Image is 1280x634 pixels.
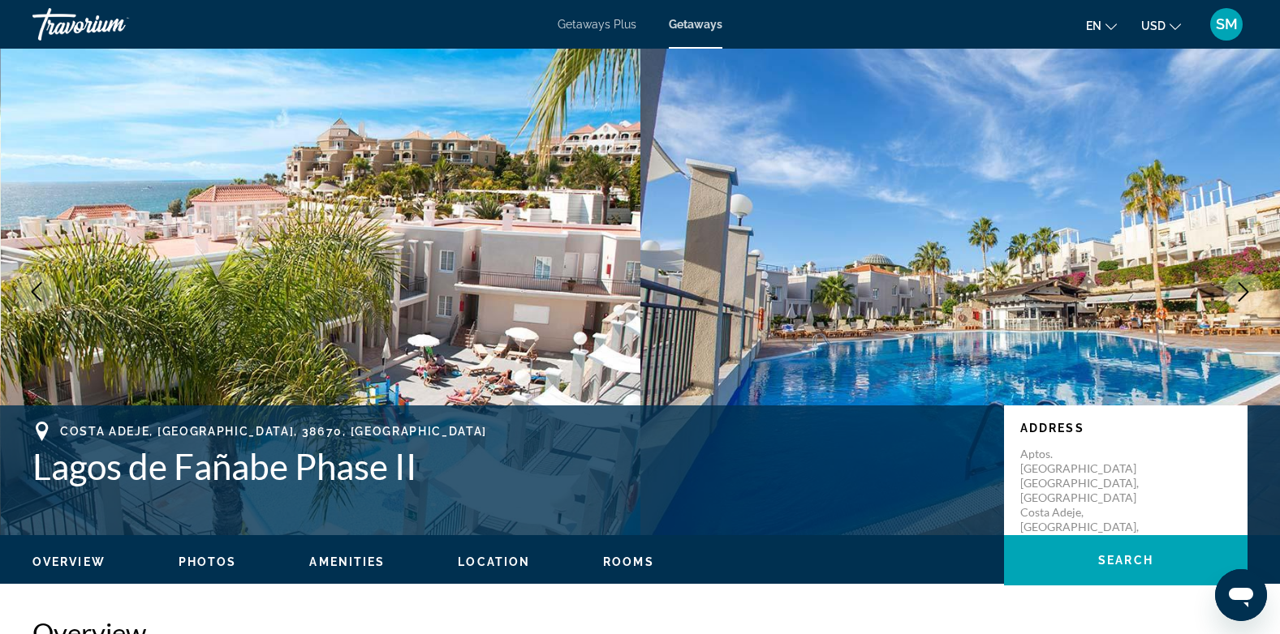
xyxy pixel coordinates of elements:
button: User Menu [1205,7,1248,41]
span: Amenities [309,555,385,568]
button: Change language [1086,14,1117,37]
button: Change currency [1141,14,1181,37]
button: Next image [1223,272,1264,312]
p: Aptos. [GEOGRAPHIC_DATA] [GEOGRAPHIC_DATA], [GEOGRAPHIC_DATA] Costa Adeje, [GEOGRAPHIC_DATA], 386... [1020,447,1150,563]
a: Getaways [669,18,722,31]
span: SM [1216,16,1238,32]
p: Address [1020,422,1231,435]
span: Costa Adeje, [GEOGRAPHIC_DATA], 38670, [GEOGRAPHIC_DATA] [60,425,487,438]
button: Rooms [603,555,654,569]
span: Rooms [603,555,654,568]
span: Location [458,555,530,568]
button: Photos [179,555,237,569]
button: Location [458,555,530,569]
span: Search [1098,554,1153,567]
button: Overview [32,555,106,569]
span: en [1086,19,1101,32]
button: Amenities [309,555,385,569]
button: Search [1004,535,1248,585]
span: USD [1141,19,1166,32]
a: Travorium [32,3,195,45]
a: Getaways Plus [558,18,636,31]
span: Overview [32,555,106,568]
span: Photos [179,555,237,568]
h1: Lagos de Fañabe Phase II [32,445,988,487]
iframe: Button to launch messaging window [1215,569,1267,621]
button: Previous image [16,272,57,312]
